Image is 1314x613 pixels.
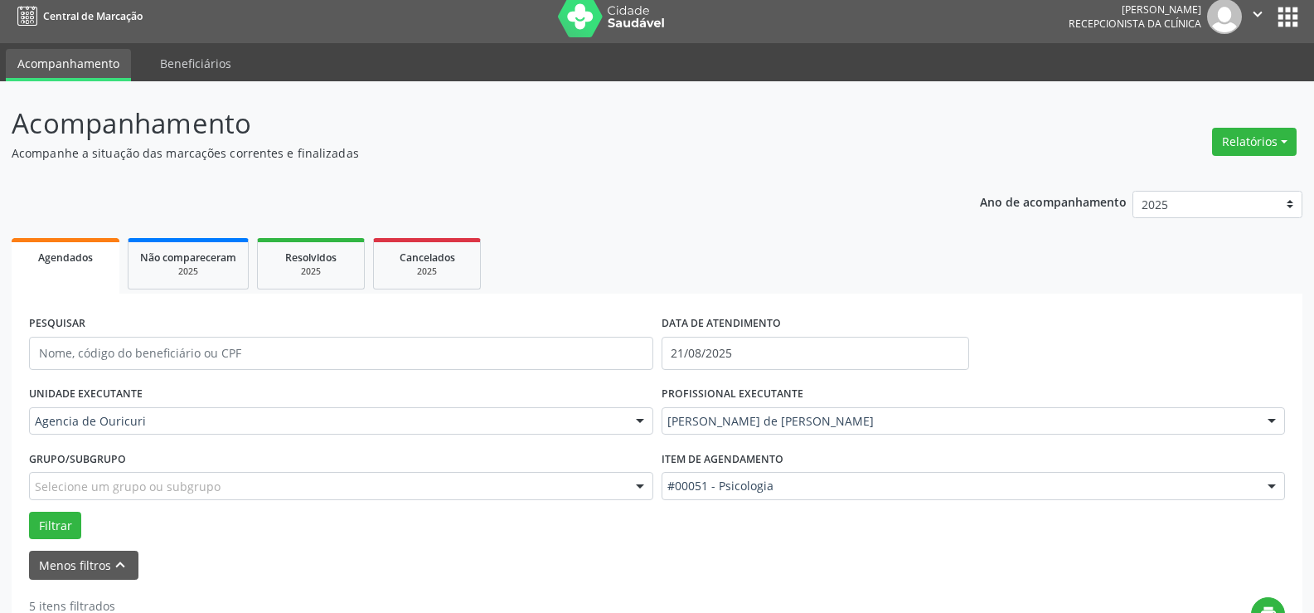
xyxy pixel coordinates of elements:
button: Filtrar [29,512,81,540]
span: Central de Marcação [43,9,143,23]
label: Item de agendamento [662,446,783,472]
a: Beneficiários [148,49,243,78]
label: UNIDADE EXECUTANTE [29,382,143,407]
p: Acompanhamento [12,103,915,144]
div: 2025 [385,265,468,278]
input: Nome, código do beneficiário ou CPF [29,337,653,370]
div: 2025 [269,265,352,278]
span: Não compareceram [140,251,236,265]
label: PROFISSIONAL EXECUTANTE [662,382,803,407]
i:  [1249,5,1267,23]
span: Resolvidos [285,251,337,265]
i: keyboard_arrow_up [111,556,129,574]
span: Agencia de Ouricuri [35,413,619,430]
span: Agendados [38,251,93,265]
a: Central de Marcação [12,2,143,30]
label: PESQUISAR [29,311,85,337]
label: DATA DE ATENDIMENTO [662,311,781,337]
button: apps [1273,2,1302,32]
button: Menos filtroskeyboard_arrow_up [29,551,138,580]
span: #00051 - Psicologia [667,478,1252,494]
label: Grupo/Subgrupo [29,446,126,472]
span: [PERSON_NAME] de [PERSON_NAME] [667,413,1252,430]
button: Relatórios [1212,128,1297,156]
p: Ano de acompanhamento [980,191,1127,212]
span: Recepcionista da clínica [1069,17,1201,31]
span: Cancelados [400,251,455,265]
p: Acompanhe a situação das marcações correntes e finalizadas [12,144,915,162]
span: Selecione um grupo ou subgrupo [35,478,221,495]
input: Selecione um intervalo [662,337,969,370]
div: 2025 [140,265,236,278]
a: Acompanhamento [6,49,131,81]
div: [PERSON_NAME] [1069,2,1201,17]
